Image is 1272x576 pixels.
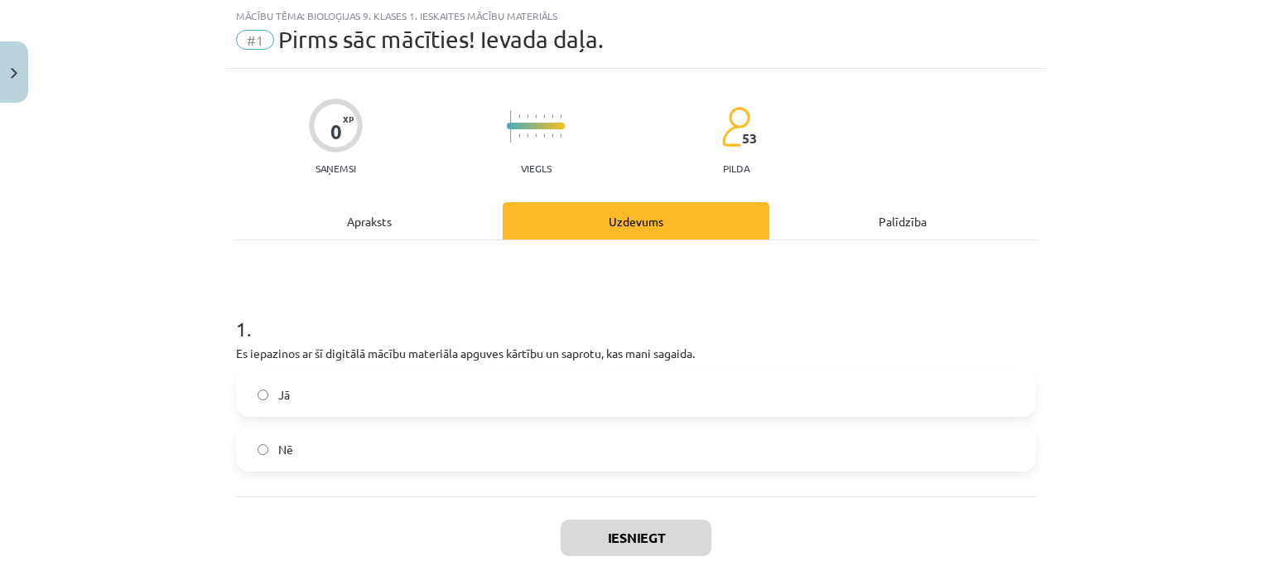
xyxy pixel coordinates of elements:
img: icon-short-line-57e1e144782c952c97e751825c79c345078a6d821885a25fce030b3d8c18986b.svg [560,114,561,119]
p: Es iepazinos ar šī digitālā mācību materiāla apguves kārtību un saprotu, kas mani sagaida. [236,345,1036,362]
img: icon-short-line-57e1e144782c952c97e751825c79c345078a6d821885a25fce030b3d8c18986b.svg [527,114,528,119]
span: Jā [278,386,290,404]
span: XP [343,114,354,123]
div: Mācību tēma: Bioloģijas 9. klases 1. ieskaites mācību materiāls [236,10,1036,22]
h1: 1 . [236,288,1036,340]
img: icon-short-line-57e1e144782c952c97e751825c79c345078a6d821885a25fce030b3d8c18986b.svg [535,133,537,138]
img: icon-short-line-57e1e144782c952c97e751825c79c345078a6d821885a25fce030b3d8c18986b.svg [543,114,545,119]
span: #1 [236,30,274,50]
img: icon-short-line-57e1e144782c952c97e751825c79c345078a6d821885a25fce030b3d8c18986b.svg [527,133,528,138]
img: icon-short-line-57e1e144782c952c97e751825c79c345078a6d821885a25fce030b3d8c18986b.svg [518,114,520,119]
p: pilda [723,162,749,174]
input: Jā [258,390,268,400]
button: Iesniegt [561,520,711,556]
img: icon-short-line-57e1e144782c952c97e751825c79c345078a6d821885a25fce030b3d8c18986b.svg [560,133,561,138]
div: Palīdzība [769,202,1036,240]
img: icon-close-lesson-0947bae3869378f0d4975bcd49f059093ad1ed9edebbc8119c70593378902aed.svg [11,68,17,79]
p: Saņemsi [309,162,363,174]
input: Nē [258,444,268,455]
img: icon-short-line-57e1e144782c952c97e751825c79c345078a6d821885a25fce030b3d8c18986b.svg [552,114,553,119]
div: 0 [330,120,342,143]
div: Apraksts [236,202,503,240]
img: icon-short-line-57e1e144782c952c97e751825c79c345078a6d821885a25fce030b3d8c18986b.svg [535,114,537,119]
img: icon-short-line-57e1e144782c952c97e751825c79c345078a6d821885a25fce030b3d8c18986b.svg [518,133,520,138]
span: Nē [278,441,293,458]
div: Uzdevums [503,202,769,240]
p: Viegls [521,162,552,174]
span: Pirms sāc mācīties! Ievada daļa. [278,26,604,53]
img: icon-short-line-57e1e144782c952c97e751825c79c345078a6d821885a25fce030b3d8c18986b.svg [552,133,553,138]
img: icon-long-line-d9ea69661e0d244f92f715978eff75569469978d946b2353a9bb055b3ed8787d.svg [510,110,512,143]
img: icon-short-line-57e1e144782c952c97e751825c79c345078a6d821885a25fce030b3d8c18986b.svg [543,133,545,138]
span: 53 [742,131,757,146]
img: students-c634bb4e5e11cddfef0936a35e636f08e4e9abd3cc4e673bd6f9a4125e45ecb1.svg [721,106,750,148]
